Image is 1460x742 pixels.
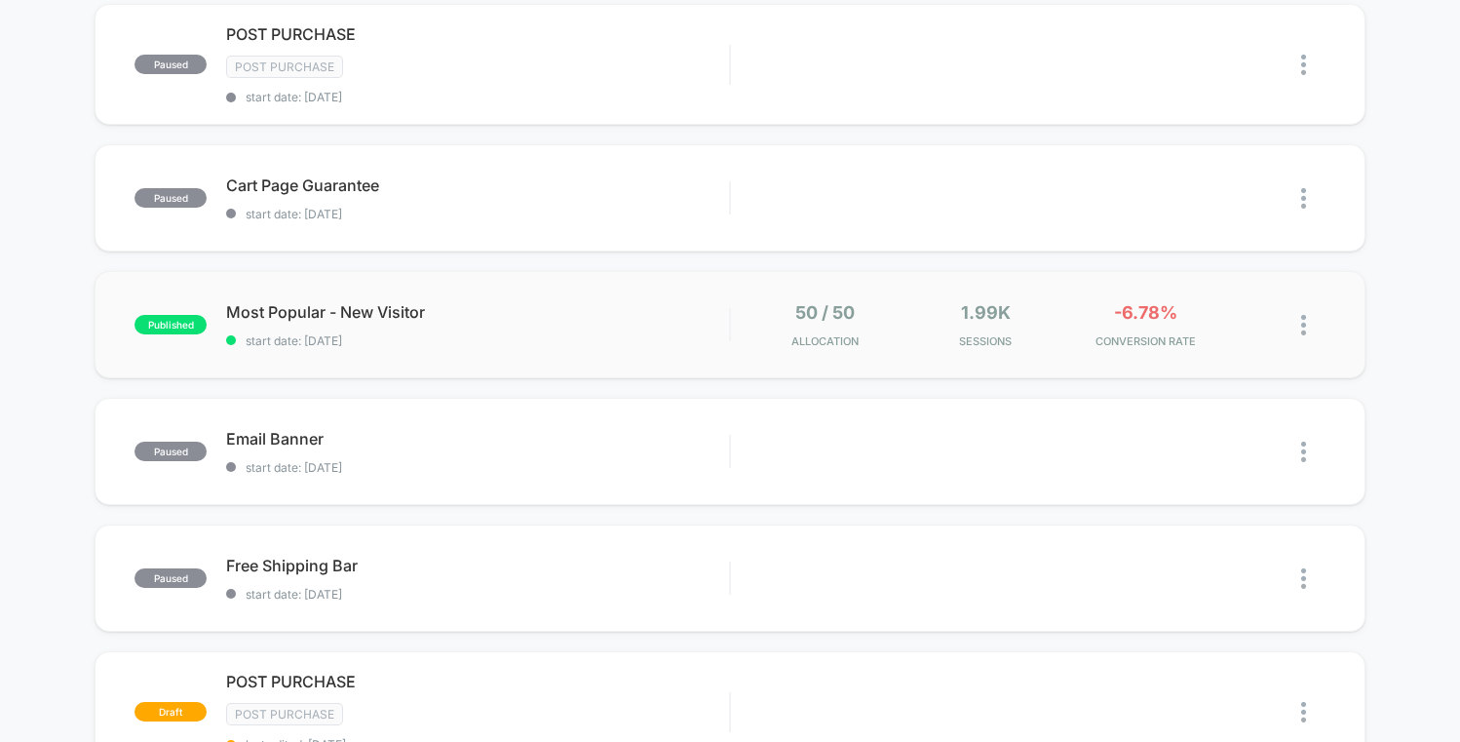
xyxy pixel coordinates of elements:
span: start date: [DATE] [226,207,729,221]
img: close [1301,188,1306,209]
img: close [1301,315,1306,335]
span: POST PURCHASE [226,24,729,44]
span: start date: [DATE] [226,460,729,475]
span: Free Shipping Bar [226,556,729,575]
span: draft [134,702,207,722]
span: Post Purchase [226,56,343,78]
span: paused [134,188,207,208]
span: 1.99k [961,302,1011,323]
span: Allocation [791,334,859,348]
span: published [134,315,207,334]
span: start date: [DATE] [226,333,729,348]
span: POST PURCHASE [226,672,729,691]
span: -6.78% [1114,302,1177,323]
span: start date: [DATE] [226,587,729,602]
span: 50 / 50 [795,302,855,323]
span: paused [134,568,207,588]
span: Email Banner [226,429,729,449]
span: Post Purchase [226,703,343,725]
span: Most Popular - New Visitor [226,302,729,322]
img: close [1301,702,1306,722]
img: close [1301,55,1306,75]
img: close [1301,442,1306,462]
span: paused [134,55,207,74]
span: Sessions [910,334,1060,348]
img: close [1301,568,1306,589]
span: start date: [DATE] [226,90,729,104]
span: CONVERSION RATE [1071,334,1221,348]
span: paused [134,442,207,461]
span: Cart Page Guarantee [226,176,729,195]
